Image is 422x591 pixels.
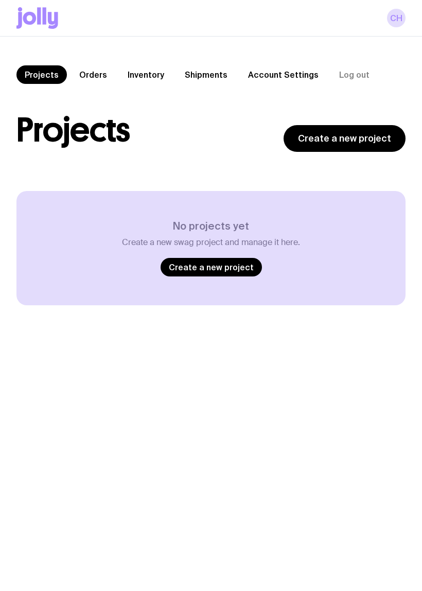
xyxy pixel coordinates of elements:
[284,125,406,152] a: Create a new project
[331,65,378,84] button: Log out
[240,65,327,84] a: Account Settings
[161,258,262,276] a: Create a new project
[122,220,300,232] h3: No projects yet
[16,65,67,84] a: Projects
[387,9,406,27] a: CH
[71,65,115,84] a: Orders
[119,65,172,84] a: Inventory
[122,237,300,248] p: Create a new swag project and manage it here.
[177,65,236,84] a: Shipments
[16,114,130,147] h1: Projects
